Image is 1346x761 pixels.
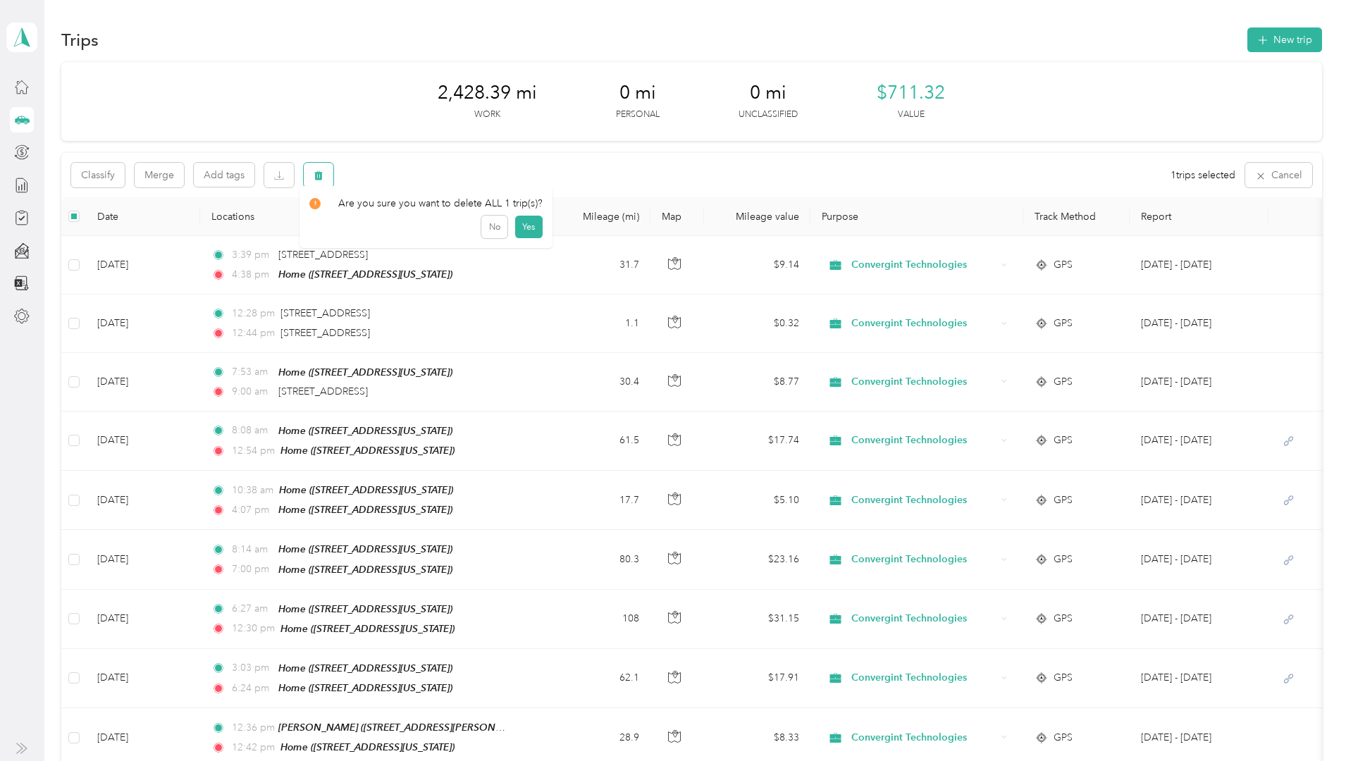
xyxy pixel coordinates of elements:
[1130,471,1268,530] td: Sep 1 - 30, 2025
[550,530,651,589] td: 80.3
[278,662,452,674] span: Home ([STREET_ADDRESS][US_STATE])
[280,445,455,456] span: Home ([STREET_ADDRESS][US_STATE])
[704,295,810,352] td: $0.32
[232,306,275,321] span: 12:28 pm
[280,327,370,339] span: [STREET_ADDRESS]
[704,649,810,708] td: $17.91
[135,163,184,187] button: Merge
[309,196,543,211] div: Are you sure you want to delete ALL 1 trip(s)?
[232,443,275,459] span: 12:54 pm
[550,197,651,236] th: Mileage (mi)
[851,611,996,626] span: Convergint Technologies
[232,326,275,341] span: 12:44 pm
[1130,353,1268,412] td: Oct 1 - 31, 2025
[86,530,200,589] td: [DATE]
[438,82,537,104] span: 2,428.39 mi
[232,364,272,380] span: 7:53 am
[232,247,272,263] span: 3:39 pm
[514,216,542,238] button: Yes
[481,216,507,238] button: No
[851,493,996,508] span: Convergint Technologies
[278,268,452,280] span: Home ([STREET_ADDRESS][US_STATE])
[550,236,651,295] td: 31.7
[1130,236,1268,295] td: Oct 1 - 31, 2025
[1054,257,1073,273] span: GPS
[1054,316,1073,331] span: GPS
[232,740,275,755] span: 12:42 pm
[851,552,996,567] span: Convergint Technologies
[61,32,99,47] h1: Trips
[278,385,368,397] span: [STREET_ADDRESS]
[810,197,1023,236] th: Purpose
[550,412,651,471] td: 61.5
[232,267,272,283] span: 4:38 pm
[1267,682,1346,761] iframe: Everlance-gr Chat Button Frame
[232,423,272,438] span: 8:08 am
[280,307,370,319] span: [STREET_ADDRESS]
[71,163,125,187] button: Classify
[232,502,272,518] span: 4:07 pm
[86,649,200,708] td: [DATE]
[194,163,254,187] button: Add tags
[1130,412,1268,471] td: Sep 1 - 30, 2025
[851,433,996,448] span: Convergint Technologies
[739,109,798,121] p: Unclassified
[86,236,200,295] td: [DATE]
[278,504,452,515] span: Home ([STREET_ADDRESS][US_STATE])
[1054,493,1073,508] span: GPS
[1054,374,1073,390] span: GPS
[1023,197,1130,236] th: Track Method
[851,730,996,745] span: Convergint Technologies
[1130,530,1268,589] td: Sep 1 - 30, 2025
[279,484,453,495] span: Home ([STREET_ADDRESS][US_STATE])
[550,295,651,352] td: 1.1
[278,366,452,378] span: Home ([STREET_ADDRESS][US_STATE])
[86,197,200,236] th: Date
[704,530,810,589] td: $23.16
[1054,433,1073,448] span: GPS
[278,249,368,261] span: [STREET_ADDRESS]
[1130,295,1268,352] td: Oct 1 - 31, 2025
[232,660,272,676] span: 3:03 pm
[704,236,810,295] td: $9.14
[1247,27,1322,52] button: New trip
[898,109,925,121] p: Value
[550,353,651,412] td: 30.4
[278,543,452,555] span: Home ([STREET_ADDRESS][US_STATE])
[550,649,651,708] td: 62.1
[851,670,996,686] span: Convergint Technologies
[1130,590,1268,649] td: Sep 1 - 30, 2025
[232,562,272,577] span: 7:00 pm
[704,590,810,649] td: $31.15
[232,542,272,557] span: 8:14 am
[750,82,786,104] span: 0 mi
[280,741,455,753] span: Home ([STREET_ADDRESS][US_STATE])
[851,374,996,390] span: Convergint Technologies
[650,197,704,236] th: Map
[1054,552,1073,567] span: GPS
[616,109,660,121] p: Personal
[877,82,945,104] span: $711.32
[704,353,810,412] td: $8.77
[851,257,996,273] span: Convergint Technologies
[704,197,810,236] th: Mileage value
[1171,168,1235,182] span: 1 trips selected
[86,353,200,412] td: [DATE]
[280,623,455,634] span: Home ([STREET_ADDRESS][US_STATE])
[704,412,810,471] td: $17.74
[851,316,996,331] span: Convergint Technologies
[232,720,272,736] span: 12:36 pm
[278,603,452,614] span: Home ([STREET_ADDRESS][US_STATE])
[1054,730,1073,745] span: GPS
[1130,649,1268,708] td: Sep 1 - 30, 2025
[200,197,550,236] th: Locations
[278,564,452,575] span: Home ([STREET_ADDRESS][US_STATE])
[1130,197,1268,236] th: Report
[232,384,272,400] span: 9:00 am
[232,681,272,696] span: 6:24 pm
[86,412,200,471] td: [DATE]
[704,471,810,530] td: $5.10
[474,109,500,121] p: Work
[1054,670,1073,686] span: GPS
[232,601,272,617] span: 6:27 am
